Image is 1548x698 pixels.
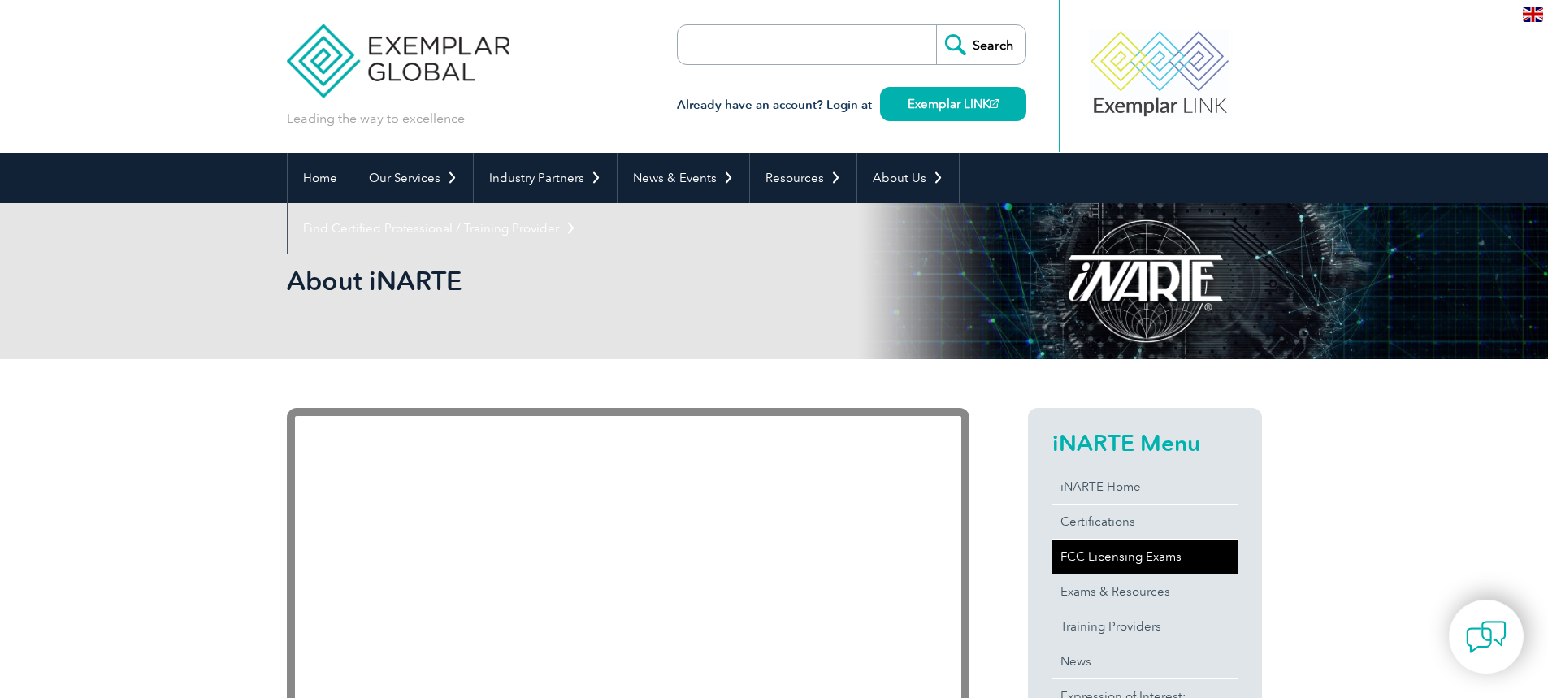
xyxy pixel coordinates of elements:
[750,153,856,203] a: Resources
[1523,7,1543,22] img: en
[1052,644,1238,678] a: News
[990,99,999,108] img: open_square.png
[474,153,617,203] a: Industry Partners
[287,268,969,294] h2: About iNARTE
[1052,574,1238,609] a: Exams & Resources
[1052,609,1238,644] a: Training Providers
[288,203,592,254] a: Find Certified Professional / Training Provider
[1052,505,1238,539] a: Certifications
[1052,430,1238,456] h2: iNARTE Menu
[287,110,465,128] p: Leading the way to excellence
[353,153,473,203] a: Our Services
[618,153,749,203] a: News & Events
[288,153,353,203] a: Home
[857,153,959,203] a: About Us
[677,95,1026,115] h3: Already have an account? Login at
[880,87,1026,121] a: Exemplar LINK
[936,25,1025,64] input: Search
[1052,540,1238,574] a: FCC Licensing Exams
[1052,470,1238,504] a: iNARTE Home
[1466,617,1507,657] img: contact-chat.png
